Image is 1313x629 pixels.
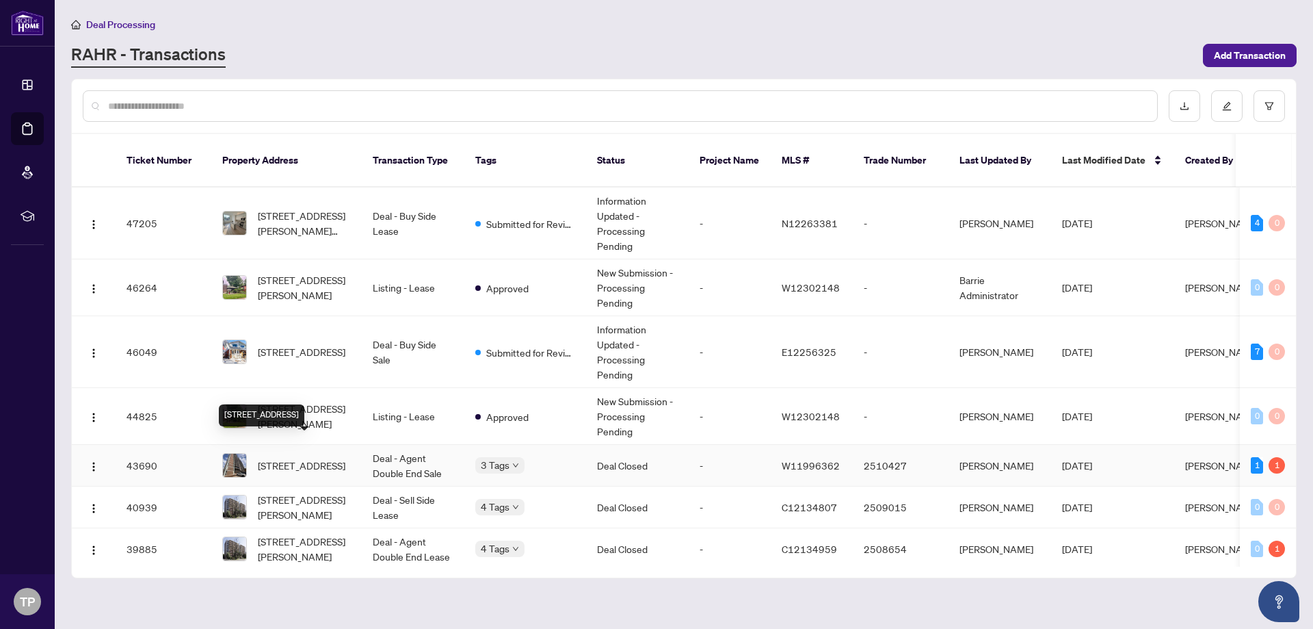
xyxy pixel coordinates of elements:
[116,445,211,487] td: 43690
[949,259,1051,316] td: Barrie Administrator
[88,545,99,556] img: Logo
[949,528,1051,570] td: [PERSON_NAME]
[481,499,509,515] span: 4 Tags
[362,487,464,528] td: Deal - Sell Side Lease
[853,316,949,388] td: -
[689,445,771,487] td: -
[116,134,211,188] th: Ticket Number
[1185,217,1259,229] span: [PERSON_NAME]
[949,134,1051,188] th: Last Updated By
[481,541,509,556] span: 4 Tags
[586,388,689,445] td: New Submission - Processing Pending
[258,401,351,431] span: [STREET_ADDRESS][PERSON_NAME]
[1185,501,1259,513] span: [PERSON_NAME]
[1269,457,1285,474] div: 1
[853,445,949,487] td: 2510427
[782,543,837,555] span: C12134959
[1203,44,1297,67] button: Add Transaction
[1251,408,1263,424] div: 0
[853,259,949,316] td: -
[1062,410,1092,422] span: [DATE]
[782,281,840,294] span: W12302148
[88,219,99,230] img: Logo
[223,211,246,235] img: thumbnail-img
[11,10,44,36] img: logo
[83,212,105,234] button: Logo
[1258,581,1299,622] button: Open asap
[481,457,509,473] span: 3 Tags
[1264,101,1274,111] span: filter
[1269,279,1285,296] div: 0
[486,409,529,424] span: Approved
[1211,90,1243,122] button: edit
[88,348,99,359] img: Logo
[853,134,949,188] th: Trade Number
[1269,215,1285,231] div: 0
[223,340,246,363] img: thumbnail-img
[258,208,351,238] span: [STREET_ADDRESS][PERSON_NAME][PERSON_NAME]
[689,316,771,388] td: -
[1185,543,1259,555] span: [PERSON_NAME]
[116,487,211,528] td: 40939
[71,43,226,68] a: RAHR - Transactions
[258,492,351,522] span: [STREET_ADDRESS][PERSON_NAME]
[586,528,689,570] td: Deal Closed
[362,445,464,487] td: Deal - Agent Double End Sale
[1174,134,1256,188] th: Created By
[258,534,351,564] span: [STREET_ADDRESS][PERSON_NAME]
[1251,457,1263,474] div: 1
[223,537,246,561] img: thumbnail-img
[1214,44,1286,66] span: Add Transaction
[1251,499,1263,515] div: 0
[83,405,105,427] button: Logo
[1185,410,1259,422] span: [PERSON_NAME]
[362,528,464,570] td: Deal - Agent Double End Lease
[1062,217,1092,229] span: [DATE]
[1062,346,1092,358] span: [DATE]
[1169,90,1200,122] button: download
[1251,279,1263,296] div: 0
[771,134,853,188] th: MLS #
[88,461,99,472] img: Logo
[83,496,105,518] button: Logo
[586,445,689,487] td: Deal Closed
[689,188,771,259] td: -
[853,528,949,570] td: 2508654
[1251,541,1263,557] div: 0
[853,388,949,445] td: -
[83,538,105,560] button: Logo
[1185,346,1259,358] span: [PERSON_NAME]
[362,134,464,188] th: Transaction Type
[464,134,586,188] th: Tags
[223,496,246,519] img: thumbnail-img
[362,316,464,388] td: Deal - Buy Side Sale
[20,592,35,611] span: TP
[83,341,105,363] button: Logo
[258,272,351,303] span: [STREET_ADDRESS][PERSON_NAME]
[486,216,575,231] span: Submitted for Review
[362,388,464,445] td: Listing - Lease
[1269,344,1285,360] div: 0
[1062,281,1092,294] span: [DATE]
[486,345,575,360] span: Submitted for Review
[1254,90,1285,122] button: filter
[116,259,211,316] td: 46264
[83,277,105,298] button: Logo
[116,528,211,570] td: 39885
[1180,101,1189,111] span: download
[853,188,949,259] td: -
[1222,101,1232,111] span: edit
[512,545,519,552] span: down
[689,528,771,570] td: -
[116,316,211,388] td: 46049
[1269,541,1285,557] div: 1
[486,281,529,296] span: Approved
[586,188,689,259] td: Information Updated - Processing Pending
[88,283,99,294] img: Logo
[949,445,1051,487] td: [PERSON_NAME]
[88,412,99,423] img: Logo
[782,410,840,422] span: W12302148
[211,134,362,188] th: Property Address
[689,134,771,188] th: Project Name
[949,487,1051,528] td: [PERSON_NAME]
